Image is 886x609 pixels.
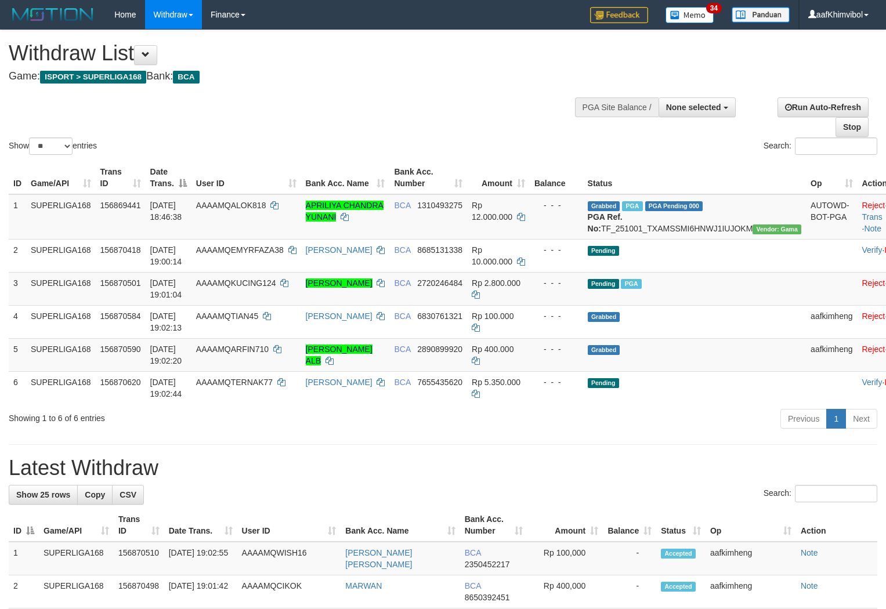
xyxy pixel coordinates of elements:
[845,409,877,429] a: Next
[603,542,656,575] td: -
[583,161,807,194] th: Status
[341,509,460,542] th: Bank Acc. Name: activate to sort column ascending
[196,278,276,288] span: AAAAMQKUCING124
[146,161,191,194] th: Date Trans.: activate to sort column descending
[173,71,199,84] span: BCA
[100,311,141,321] span: 156870584
[706,575,796,608] td: aafkimheng
[9,194,26,240] td: 1
[826,409,846,429] a: 1
[9,509,39,542] th: ID: activate to sort column descending
[9,71,579,82] h4: Game: Bank:
[530,161,583,194] th: Balance
[472,201,512,222] span: Rp 12.000.000
[777,97,869,117] a: Run Auto-Refresh
[29,137,73,155] select: Showentries
[26,272,96,305] td: SUPERLIGA168
[196,311,258,321] span: AAAAMQTIAN45
[9,272,26,305] td: 3
[603,509,656,542] th: Balance: activate to sort column ascending
[9,575,39,608] td: 2
[9,161,26,194] th: ID
[26,305,96,338] td: SUPERLIGA168
[417,345,462,354] span: Copy 2890899920 to clipboard
[534,277,578,289] div: - - -
[588,201,620,211] span: Grabbed
[806,338,857,371] td: aafkimheng
[394,311,410,321] span: BCA
[9,42,579,65] h1: Withdraw List
[588,246,619,256] span: Pending
[588,279,619,289] span: Pending
[39,575,114,608] td: SUPERLIGA168
[836,117,869,137] a: Stop
[472,311,513,321] span: Rp 100.000
[583,194,807,240] td: TF_251001_TXAMSSMI6HNWJ1IUJOKM
[472,245,512,266] span: Rp 10.000.000
[645,201,703,211] span: PGA Pending
[706,3,722,13] span: 34
[9,485,78,505] a: Show 25 rows
[417,245,462,255] span: Copy 8685131338 to clipboard
[801,581,818,590] a: Note
[40,71,146,84] span: ISPORT > SUPERLIGA168
[306,278,373,288] a: [PERSON_NAME]
[150,201,182,222] span: [DATE] 18:46:38
[417,278,462,288] span: Copy 2720246484 to clipboard
[472,378,520,387] span: Rp 5.350.000
[164,509,237,542] th: Date Trans.: activate to sort column ascending
[460,509,527,542] th: Bank Acc. Number: activate to sort column ascending
[96,161,146,194] th: Trans ID: activate to sort column ascending
[795,137,877,155] input: Search:
[9,408,360,424] div: Showing 1 to 6 of 6 entries
[114,542,164,575] td: 156870510
[534,244,578,256] div: - - -
[9,456,877,480] h1: Latest Withdraw
[306,201,384,222] a: APRILIYA CHANDRA YUNANI
[100,345,141,354] span: 156870590
[472,278,520,288] span: Rp 2.800.000
[465,593,510,602] span: Copy 8650392451 to clipboard
[237,575,341,608] td: AAAAMQCIKOK
[661,582,696,592] span: Accepted
[534,343,578,355] div: - - -
[659,97,736,117] button: None selected
[706,542,796,575] td: aafkimheng
[603,575,656,608] td: -
[764,485,877,502] label: Search:
[666,7,714,23] img: Button%20Memo.svg
[588,378,619,388] span: Pending
[472,345,513,354] span: Rp 400.000
[150,378,182,398] span: [DATE] 19:02:44
[621,279,641,289] span: Marked by aafsoycanthlai
[417,378,462,387] span: Copy 7655435620 to clipboard
[100,278,141,288] span: 156870501
[345,581,382,590] a: MARWAN
[534,376,578,388] div: - - -
[100,245,141,255] span: 156870418
[26,338,96,371] td: SUPERLIGA168
[16,490,70,499] span: Show 25 rows
[196,245,284,255] span: AAAAMQEMYRFAZA38
[417,311,462,321] span: Copy 6830761321 to clipboard
[114,509,164,542] th: Trans ID: activate to sort column ascending
[301,161,390,194] th: Bank Acc. Name: activate to sort column ascending
[862,245,883,255] a: Verify
[237,509,341,542] th: User ID: activate to sort column ascending
[150,345,182,365] span: [DATE] 19:02:20
[417,201,462,210] span: Copy 1310493275 to clipboard
[394,278,410,288] span: BCA
[534,200,578,211] div: - - -
[9,338,26,371] td: 5
[26,161,96,194] th: Game/API: activate to sort column ascending
[389,161,467,194] th: Bank Acc. Number: activate to sort column ascending
[196,201,266,210] span: AAAAMQALOK818
[39,509,114,542] th: Game/API: activate to sort column ascending
[795,485,877,502] input: Search:
[656,509,706,542] th: Status: activate to sort column ascending
[862,345,885,354] a: Reject
[345,548,412,569] a: [PERSON_NAME] [PERSON_NAME]
[862,311,885,321] a: Reject
[534,310,578,322] div: - - -
[806,161,857,194] th: Op: activate to sort column ascending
